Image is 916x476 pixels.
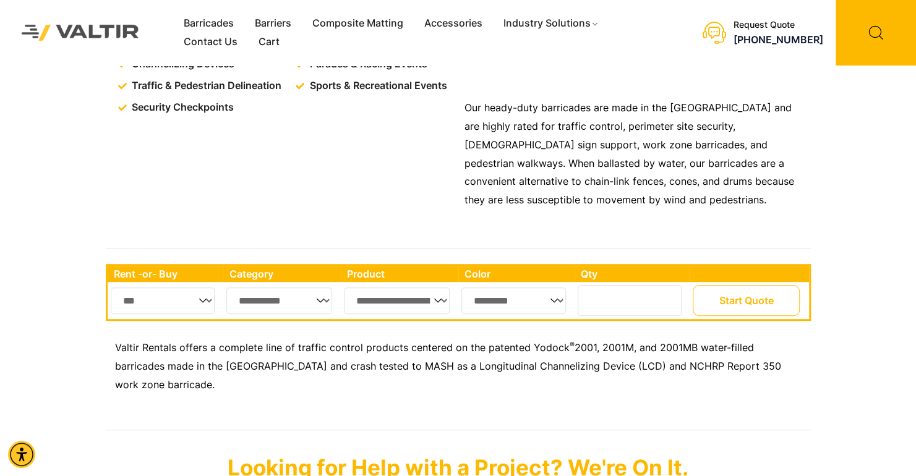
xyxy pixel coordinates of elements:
[464,99,805,210] p: Our heady-duty barricades are made in the [GEOGRAPHIC_DATA] and are highly rated for traffic cont...
[307,77,447,95] span: Sports & Recreational Events
[578,285,682,316] input: Number
[248,33,290,51] a: Cart
[129,77,281,95] span: Traffic & Pedestrian Delineation
[173,14,244,33] a: Barricades
[734,33,823,46] a: call (888) 496-3625
[570,340,575,349] sup: ®
[693,285,800,316] button: Start Quote
[461,287,566,314] select: Single select
[115,341,781,391] span: 2001, 2001M, and 2001MB water-filled barricades made in the [GEOGRAPHIC_DATA] and crash tested to...
[8,441,35,468] div: Accessibility Menu
[111,287,215,314] select: Single select
[341,266,458,282] th: Product
[493,14,610,33] a: Industry Solutions
[302,14,414,33] a: Composite Matting
[129,98,234,117] span: Security Checkpoints
[223,266,341,282] th: Category
[414,14,493,33] a: Accessories
[108,266,223,282] th: Rent -or- Buy
[173,33,248,51] a: Contact Us
[115,341,570,354] span: Valtir Rentals offers a complete line of traffic control products centered on the patented Yodock
[734,20,823,30] div: Request Quote
[9,12,152,53] img: Valtir Rentals
[458,266,575,282] th: Color
[575,266,690,282] th: Qty
[244,14,302,33] a: Barriers
[226,287,332,314] select: Single select
[344,287,449,314] select: Single select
